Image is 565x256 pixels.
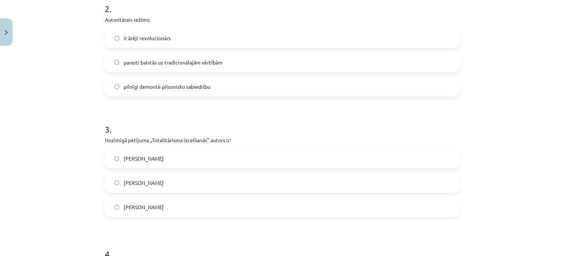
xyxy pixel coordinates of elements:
input: [PERSON_NAME] [114,205,119,210]
span: [PERSON_NAME] [124,155,164,162]
input: [PERSON_NAME] [114,156,119,161]
span: ir ārēji revolucionārs [124,34,171,42]
p: Nozīmīgā pētījuma „Totalitārisma izcelšanās” autors ir: [105,136,460,144]
span: parasti balstās uz tradicionālajām vērtībām [124,59,223,66]
input: ir ārēji revolucionārs [114,36,119,41]
input: [PERSON_NAME] [114,180,119,185]
input: pilnīgi demontē pilsonisko sabiedrību [114,84,119,89]
span: [PERSON_NAME] [124,203,164,211]
span: pilnīgi demontē pilsonisko sabiedrību [124,83,210,91]
img: icon-close-lesson-0947bae3869378f0d4975bcd49f059093ad1ed9edebbc8119c70593378902aed.svg [5,30,8,35]
p: Autoritārais režīms: [105,16,460,24]
span: [PERSON_NAME] [124,179,164,187]
h1: 3 . [105,111,460,134]
input: parasti balstās uz tradicionālajām vērtībām [114,60,119,65]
